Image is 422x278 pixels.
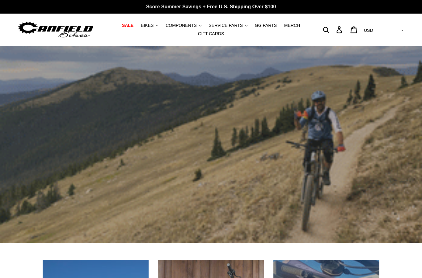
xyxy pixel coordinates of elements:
[122,23,133,28] span: SALE
[255,23,277,28] span: GG PARTS
[205,21,250,30] button: SERVICE PARTS
[198,31,224,36] span: GIFT CARDS
[195,30,227,38] a: GIFT CARDS
[284,23,300,28] span: MERCH
[209,23,243,28] span: SERVICE PARTS
[281,21,303,30] a: MERCH
[138,21,161,30] button: BIKES
[119,21,137,30] a: SALE
[141,23,154,28] span: BIKES
[166,23,196,28] span: COMPONENTS
[17,20,94,40] img: Canfield Bikes
[162,21,204,30] button: COMPONENTS
[252,21,280,30] a: GG PARTS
